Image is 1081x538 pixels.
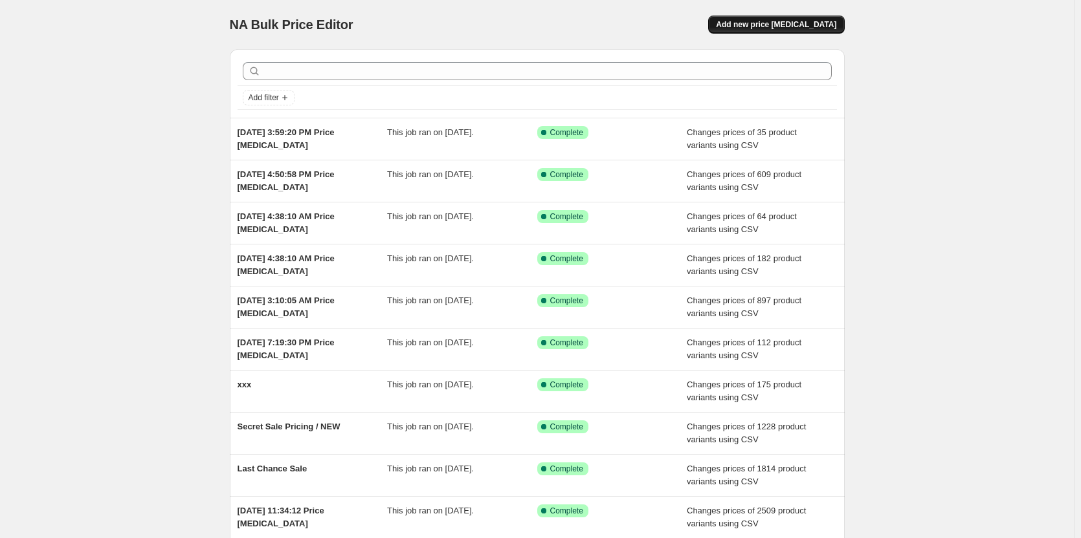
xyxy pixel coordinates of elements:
[238,422,340,431] span: Secret Sale Pricing / NEW
[238,506,324,528] span: [DATE] 11:34:12 Price [MEDICAL_DATA]
[387,422,474,431] span: This job ran on [DATE].
[387,127,474,137] span: This job ran on [DATE].
[387,464,474,473] span: This job ran on [DATE].
[243,90,295,105] button: Add filter
[550,253,583,264] span: Complete
[687,127,797,150] span: Changes prices of 35 product variants using CSV
[550,506,583,516] span: Complete
[238,211,335,234] span: [DATE] 4:38:10 AM Price [MEDICAL_DATA]
[238,464,307,473] span: Last Chance Sale
[687,338,801,360] span: Changes prices of 112 product variants using CSV
[238,253,335,276] span: [DATE] 4:38:10 AM Price [MEDICAL_DATA]
[387,296,474,305] span: This job ran on [DATE].
[387,211,474,221] span: This job ran on [DATE].
[687,169,801,192] span: Changes prices of 609 product variants using CSV
[716,19,836,30] span: Add new price [MEDICAL_DATA]
[550,380,583,390] span: Complete
[238,338,335,360] span: [DATE] 7:19:30 PM Price [MEDICAL_DATA]
[708,16,844,34] button: Add new price [MEDICAL_DATA]
[550,169,583,180] span: Complete
[687,296,801,318] span: Changes prices of 897 product variants using CSV
[238,380,252,389] span: xxx
[687,253,801,276] span: Changes prices of 182 product variants using CSV
[387,169,474,179] span: This job ran on [DATE].
[550,127,583,138] span: Complete
[550,296,583,306] span: Complete
[687,422,806,444] span: Changes prices of 1228 product variants using CSV
[387,253,474,263] span: This job ran on [DATE].
[238,296,335,318] span: [DATE] 3:10:05 AM Price [MEDICAL_DATA]
[550,338,583,348] span: Complete
[238,169,335,192] span: [DATE] 4:50:58 PM Price [MEDICAL_DATA]
[387,338,474,347] span: This job ran on [DATE].
[550,211,583,222] span: Complete
[687,211,797,234] span: Changes prices of 64 product variants using CSV
[687,506,806,528] span: Changes prices of 2509 product variants using CSV
[687,380,801,402] span: Changes prices of 175 product variants using CSV
[230,17,353,32] span: NA Bulk Price Editor
[249,92,279,103] span: Add filter
[387,380,474,389] span: This job ran on [DATE].
[550,464,583,474] span: Complete
[550,422,583,432] span: Complete
[687,464,806,486] span: Changes prices of 1814 product variants using CSV
[387,506,474,515] span: This job ran on [DATE].
[238,127,335,150] span: [DATE] 3:59:20 PM Price [MEDICAL_DATA]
